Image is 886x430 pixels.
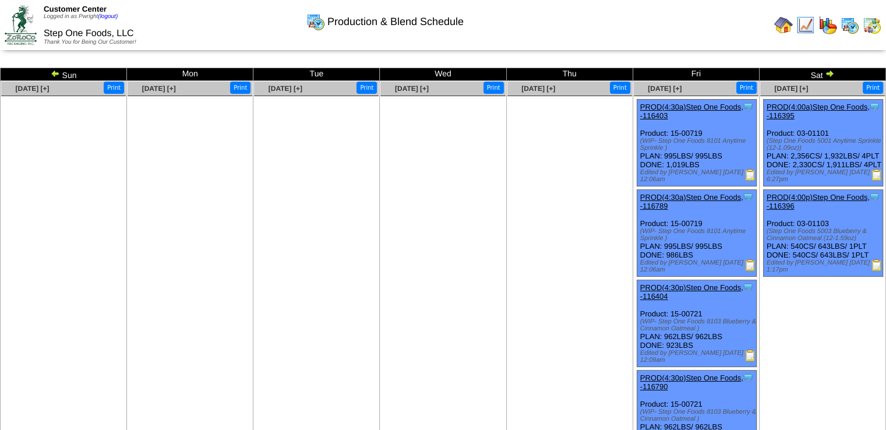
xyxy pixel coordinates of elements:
[774,84,808,93] a: [DATE] [+]
[483,82,504,94] button: Print
[640,228,757,242] div: (WIP- Step One Foods 8101 Anytime Sprinkle )
[767,228,883,242] div: (Step One Foods 5003 Blueberry & Cinnamon Oatmeal (12-1.59oz)
[395,84,429,93] a: [DATE] [+]
[269,84,302,93] a: [DATE] [+]
[633,68,759,81] td: Fri
[380,68,506,81] td: Wed
[763,100,883,186] div: Product: 03-01101 PLAN: 2,356CS / 1,932LBS / 4PLT DONE: 2,330CS / 1,911LBS / 4PLT
[640,169,757,183] div: Edited by [PERSON_NAME] [DATE] 12:06am
[869,191,880,203] img: Tooltip
[742,281,754,293] img: Tooltip
[230,82,250,94] button: Print
[774,16,793,34] img: home.gif
[818,16,837,34] img: graph.gif
[640,373,743,391] a: PROD(4:30p)Step One Foods, -116790
[825,69,834,78] img: arrowright.gif
[841,16,859,34] img: calendarprod.gif
[640,259,757,273] div: Edited by [PERSON_NAME] [DATE] 12:06am
[44,13,118,20] span: Logged in as Pwright
[759,68,885,81] td: Sat
[869,101,880,112] img: Tooltip
[15,84,49,93] a: [DATE] [+]
[637,100,757,186] div: Product: 15-00719 PLAN: 995LBS / 995LBS DONE: 1,019LBS
[648,84,682,93] a: [DATE] [+]
[767,193,870,210] a: PROD(4:00p)Step One Foods, -116396
[744,350,756,361] img: Production Report
[44,5,107,13] span: Customer Center
[610,82,630,94] button: Print
[640,350,757,364] div: Edited by [PERSON_NAME] [DATE] 12:09am
[306,12,325,31] img: calendarprod.gif
[44,39,136,45] span: Thank You for Being Our Customer!
[863,82,883,94] button: Print
[327,16,464,28] span: Production & Blend Schedule
[98,13,118,20] a: (logout)
[142,84,176,93] a: [DATE] [+]
[744,169,756,181] img: Production Report
[767,138,883,151] div: (Step One Foods 5001 Anytime Sprinkle (12-1.09oz))
[637,190,757,277] div: Product: 15-00719 PLAN: 995LBS / 995LBS DONE: 986LBS
[640,138,757,151] div: (WIP- Step One Foods 8101 Anytime Sprinkle )
[742,191,754,203] img: Tooltip
[356,82,377,94] button: Print
[637,280,757,367] div: Product: 15-00721 PLAN: 962LBS / 962LBS DONE: 923LBS
[767,169,883,183] div: Edited by [PERSON_NAME] [DATE] 6:27pm
[763,190,883,277] div: Product: 03-01103 PLAN: 540CS / 643LBS / 1PLT DONE: 540CS / 643LBS / 1PLT
[104,82,124,94] button: Print
[506,68,633,81] td: Thu
[44,29,134,38] span: Step One Foods, LLC
[742,372,754,383] img: Tooltip
[640,408,757,422] div: (WIP- Step One Foods 8103 Blueberry & Cinnamon Oatmeal )
[1,68,127,81] td: Sun
[127,68,253,81] td: Mon
[51,69,60,78] img: arrowleft.gif
[767,103,870,120] a: PROD(4:00a)Step One Foods, -116395
[863,16,881,34] img: calendarinout.gif
[736,82,757,94] button: Print
[253,68,380,81] td: Tue
[871,259,883,271] img: Production Report
[767,259,883,273] div: Edited by [PERSON_NAME] [DATE] 1:17pm
[640,103,743,120] a: PROD(4:30a)Step One Foods, -116403
[640,193,743,210] a: PROD(4:30a)Step One Foods, -116789
[742,101,754,112] img: Tooltip
[796,16,815,34] img: line_graph.gif
[521,84,555,93] a: [DATE] [+]
[744,259,756,271] img: Production Report
[640,318,757,332] div: (WIP- Step One Foods 8103 Blueberry & Cinnamon Oatmeal )
[5,5,37,44] img: ZoRoCo_Logo(Green%26Foil)%20jpg.webp
[640,283,743,301] a: PROD(4:30p)Step One Foods, -116404
[871,169,883,181] img: Production Report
